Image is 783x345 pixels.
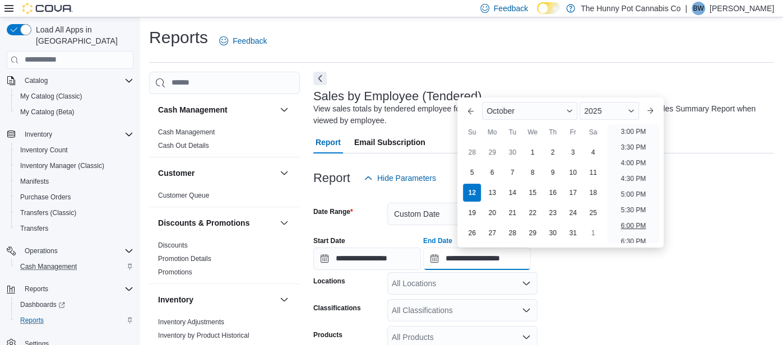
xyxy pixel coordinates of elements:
[584,123,602,141] div: Sa
[158,318,224,327] span: Inventory Adjustments
[158,104,275,115] button: Cash Management
[584,164,602,181] div: day-11
[16,314,133,327] span: Reports
[20,282,133,296] span: Reports
[522,333,531,342] button: Open list of options
[149,189,300,207] div: Customer
[2,243,138,259] button: Operations
[463,143,481,161] div: day-28
[20,92,82,101] span: My Catalog (Classic)
[16,260,133,273] span: Cash Management
[616,156,650,170] li: 4:00 PM
[158,142,209,150] a: Cash Out Details
[158,217,275,229] button: Discounts & Promotions
[387,203,538,225] button: Custom Date
[158,318,224,326] a: Inventory Adjustments
[544,164,562,181] div: day-9
[313,171,350,185] h3: Report
[544,204,562,222] div: day-23
[564,164,582,181] div: day-10
[20,108,75,116] span: My Catalog (Beta)
[158,104,228,115] h3: Cash Management
[494,3,528,14] span: Feedback
[313,90,482,103] h3: Sales by Employee (Tendered)
[313,330,342,339] label: Products
[2,127,138,142] button: Inventory
[463,164,481,181] div: day-5
[16,206,133,220] span: Transfers (Classic)
[523,123,541,141] div: We
[11,297,138,313] a: Dashboards
[523,224,541,242] div: day-29
[584,106,601,115] span: 2025
[20,244,62,258] button: Operations
[158,241,188,249] a: Discounts
[503,143,521,161] div: day-30
[16,90,133,103] span: My Catalog (Classic)
[523,143,541,161] div: day-1
[503,123,521,141] div: Tu
[158,128,215,136] a: Cash Management
[20,74,133,87] span: Catalog
[16,175,53,188] a: Manifests
[313,103,768,127] div: View sales totals by tendered employee for a specified date range. This report is equivalent to t...
[616,125,650,138] li: 3:00 PM
[215,30,271,52] a: Feedback
[16,143,72,157] a: Inventory Count
[316,131,341,153] span: Report
[616,235,650,248] li: 6:30 PM
[616,203,650,217] li: 5:30 PM
[158,268,192,276] a: Promotions
[359,167,441,189] button: Hide Parameters
[463,204,481,222] div: day-19
[503,164,521,181] div: day-7
[482,102,577,120] div: Button. Open the month selector. October is currently selected.
[158,241,188,250] span: Discounts
[11,221,138,236] button: Transfers
[423,248,531,270] input: Press the down key to enter a popover containing a calendar. Press the escape key to close the po...
[20,146,68,155] span: Inventory Count
[710,2,774,15] p: [PERSON_NAME]
[483,184,501,202] div: day-13
[483,164,501,181] div: day-6
[20,300,65,309] span: Dashboards
[616,219,650,232] li: 6:00 PM
[503,204,521,222] div: day-21
[20,128,133,141] span: Inventory
[20,74,52,87] button: Catalog
[158,128,215,137] span: Cash Management
[462,142,603,243] div: October, 2025
[537,2,560,14] input: Dark Mode
[463,224,481,242] div: day-26
[608,124,659,243] ul: Time
[25,130,52,139] span: Inventory
[20,208,76,217] span: Transfers (Classic)
[16,105,133,119] span: My Catalog (Beta)
[149,125,300,157] div: Cash Management
[641,102,659,120] button: Next month
[685,2,687,15] p: |
[11,104,138,120] button: My Catalog (Beta)
[313,304,361,313] label: Classifications
[277,166,291,180] button: Customer
[584,204,602,222] div: day-25
[158,141,209,150] span: Cash Out Details
[16,222,53,235] a: Transfers
[544,143,562,161] div: day-2
[20,161,104,170] span: Inventory Manager (Classic)
[11,174,138,189] button: Manifests
[544,184,562,202] div: day-16
[564,123,582,141] div: Fr
[487,106,515,115] span: October
[503,184,521,202] div: day-14
[313,207,353,216] label: Date Range
[158,332,249,339] a: Inventory by Product Historical
[581,2,680,15] p: The Hunny Pot Cannabis Co
[503,224,521,242] div: day-28
[16,190,133,204] span: Purchase Orders
[16,90,87,103] a: My Catalog (Classic)
[20,262,77,271] span: Cash Management
[16,105,79,119] a: My Catalog (Beta)
[522,279,531,288] button: Open list of options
